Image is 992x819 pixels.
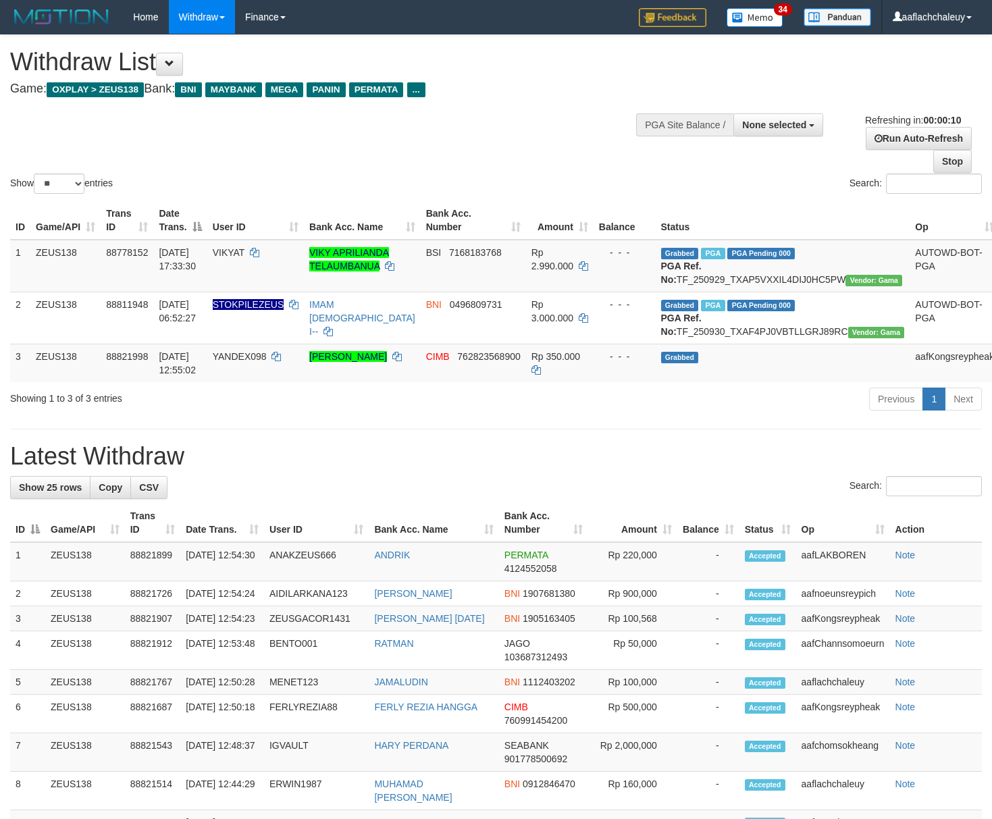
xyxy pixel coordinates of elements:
a: Note [895,740,916,751]
span: Accepted [745,677,785,689]
td: - [677,695,739,733]
th: Date Trans.: activate to sort column ascending [180,504,264,542]
a: Next [945,388,982,411]
td: ZEUS138 [45,542,125,581]
span: Accepted [745,779,785,791]
span: Grabbed [661,352,699,363]
td: - [677,542,739,581]
a: MUHAMAD [PERSON_NAME] [374,778,452,803]
span: ... [407,82,425,97]
select: Showentries [34,174,84,194]
td: - [677,631,739,670]
span: Copy 7168183768 to clipboard [449,247,502,258]
span: Vendor URL: https://trx31.1velocity.biz [845,275,902,286]
td: 88821912 [125,631,180,670]
td: Rp 500,000 [588,695,677,733]
th: ID [10,201,30,240]
td: [DATE] 12:53:48 [180,631,264,670]
span: 88778152 [106,247,148,258]
td: Rp 2,000,000 [588,733,677,772]
span: Accepted [745,702,785,714]
td: [DATE] 12:50:18 [180,695,264,733]
h1: Withdraw List [10,49,648,76]
td: aafchomsokheang [796,733,890,772]
span: PANIN [307,82,345,97]
td: 6 [10,695,45,733]
a: HARY PERDANA [374,740,448,751]
img: panduan.png [804,8,871,26]
th: Trans ID: activate to sort column ascending [125,504,180,542]
a: VIKY APRILIANDA TELAUMBANUA [309,247,389,271]
td: Rp 160,000 [588,772,677,810]
a: 1 [922,388,945,411]
td: ANAKZEUS666 [264,542,369,581]
td: [DATE] 12:44:29 [180,772,264,810]
div: - - - [599,350,650,363]
td: 4 [10,631,45,670]
td: ZEUS138 [45,606,125,631]
span: PERMATA [349,82,404,97]
td: Rp 50,000 [588,631,677,670]
td: ZEUS138 [45,581,125,606]
th: Status: activate to sort column ascending [739,504,796,542]
td: 88821726 [125,581,180,606]
td: aaflachchaleuy [796,772,890,810]
a: FERLY REZIA HANGGA [374,702,477,712]
th: Game/API: activate to sort column ascending [45,504,125,542]
th: Action [890,504,982,542]
td: ZEUS138 [30,240,101,292]
span: PGA Pending [727,300,795,311]
a: IMAM [DEMOGRAPHIC_DATA] I-- [309,299,415,337]
td: aafLAKBOREN [796,542,890,581]
img: Feedback.jpg [639,8,706,27]
div: - - - [599,246,650,259]
a: ANDRIK [374,550,410,560]
td: - [677,670,739,695]
span: CSV [139,482,159,493]
span: SEABANK [504,740,549,751]
td: 1 [10,240,30,292]
td: FERLYREZIA88 [264,695,369,733]
span: BNI [504,778,520,789]
td: ZEUS138 [45,733,125,772]
span: YANDEX098 [213,351,267,362]
span: None selected [742,120,806,130]
span: CIMB [426,351,450,362]
a: RATMAN [374,638,413,649]
span: Vendor URL: https://trx31.1velocity.biz [848,327,905,338]
a: Stop [933,150,972,173]
td: ZEUSGACOR1431 [264,606,369,631]
th: User ID: activate to sort column ascending [207,201,304,240]
td: 88821907 [125,606,180,631]
td: 1 [10,542,45,581]
a: Note [895,778,916,789]
td: 7 [10,733,45,772]
th: ID: activate to sort column descending [10,504,45,542]
a: Show 25 rows [10,476,90,499]
label: Search: [850,174,982,194]
a: [PERSON_NAME] [374,588,452,599]
span: Copy 762823568900 to clipboard [457,351,520,362]
th: Bank Acc. Number: activate to sort column ascending [421,201,526,240]
a: [PERSON_NAME] [309,351,387,362]
th: Game/API: activate to sort column ascending [30,201,101,240]
span: Copy 1907681380 to clipboard [523,588,575,599]
td: TF_250930_TXAF4PJ0VBTLLGRJ89RC [656,292,910,344]
td: ERWIN1987 [264,772,369,810]
a: Note [895,550,916,560]
td: ZEUS138 [45,670,125,695]
input: Search: [886,476,982,496]
th: Balance: activate to sort column ascending [677,504,739,542]
span: Grabbed [661,248,699,259]
span: OXPLAY > ZEUS138 [47,82,144,97]
td: ZEUS138 [30,292,101,344]
span: JAGO [504,638,530,649]
a: Note [895,638,916,649]
span: Refreshing in: [865,115,961,126]
td: [DATE] 12:54:30 [180,542,264,581]
h1: Latest Withdraw [10,443,982,470]
a: Run Auto-Refresh [866,127,972,150]
span: Marked by aafsreyleap [701,300,725,311]
th: Trans ID: activate to sort column ascending [101,201,153,240]
span: 88821998 [106,351,148,362]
